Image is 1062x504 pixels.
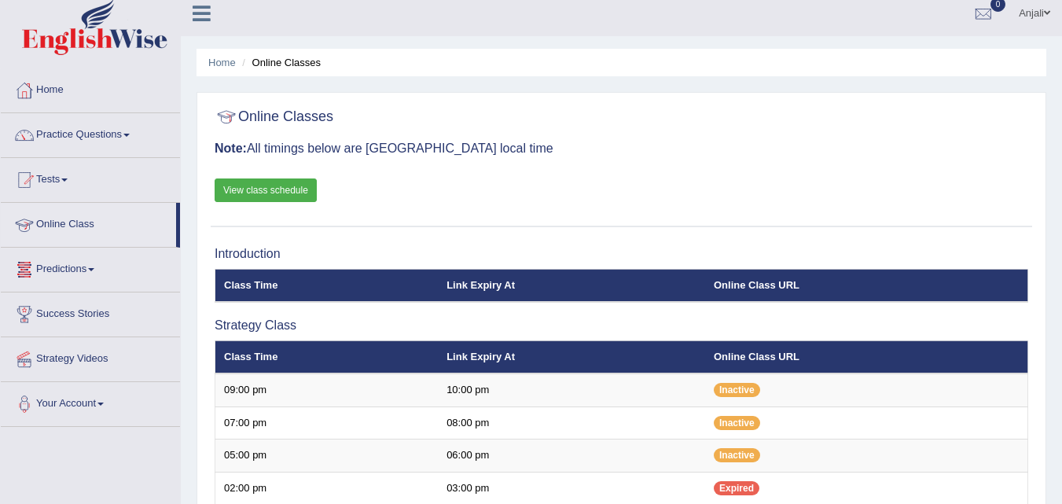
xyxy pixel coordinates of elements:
[215,247,1028,261] h3: Introduction
[1,158,180,197] a: Tests
[705,340,1028,373] th: Online Class URL
[438,440,705,473] td: 06:00 pm
[438,373,705,407] td: 10:00 pm
[714,481,759,495] span: Expired
[208,57,236,68] a: Home
[1,382,180,421] a: Your Account
[215,105,333,129] h2: Online Classes
[215,340,439,373] th: Class Time
[215,318,1028,333] h3: Strategy Class
[238,55,321,70] li: Online Classes
[1,203,176,242] a: Online Class
[705,269,1028,302] th: Online Class URL
[1,113,180,153] a: Practice Questions
[215,373,439,407] td: 09:00 pm
[714,448,760,462] span: Inactive
[215,440,439,473] td: 05:00 pm
[1,292,180,332] a: Success Stories
[1,68,180,108] a: Home
[714,383,760,397] span: Inactive
[215,178,317,202] a: View class schedule
[438,340,705,373] th: Link Expiry At
[438,407,705,440] td: 08:00 pm
[215,142,1028,156] h3: All timings below are [GEOGRAPHIC_DATA] local time
[215,407,439,440] td: 07:00 pm
[1,248,180,287] a: Predictions
[714,416,760,430] span: Inactive
[438,269,705,302] th: Link Expiry At
[1,337,180,377] a: Strategy Videos
[215,142,247,155] b: Note:
[215,269,439,302] th: Class Time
